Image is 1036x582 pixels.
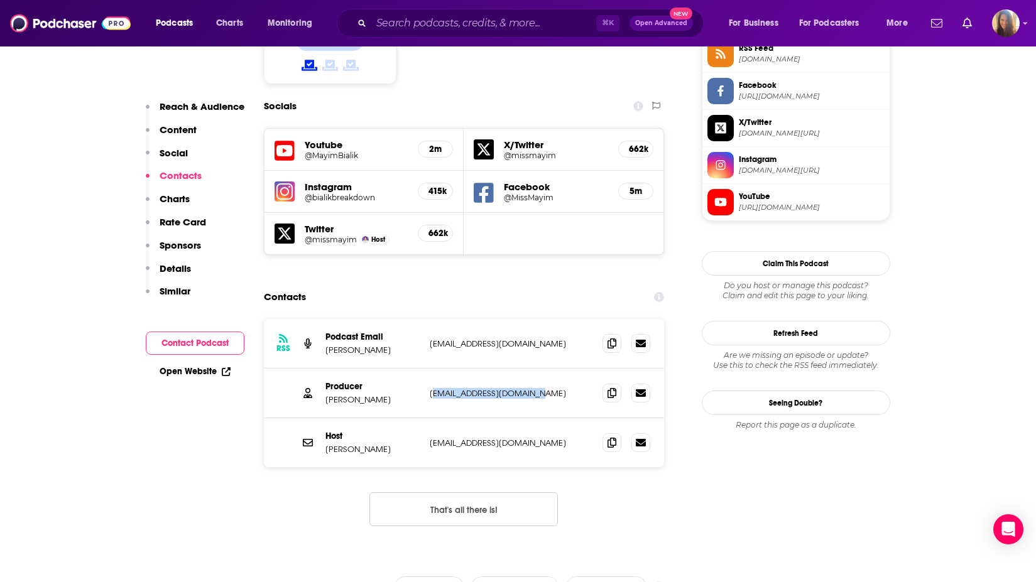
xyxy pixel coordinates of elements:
p: [EMAIL_ADDRESS][DOMAIN_NAME] [430,388,593,399]
span: https://www.youtube.com/@MayimBialik [739,203,885,212]
a: Seeing Double? [702,391,890,415]
a: @MissMayim [504,193,608,202]
span: Instagram [739,154,885,165]
button: Charts [146,193,190,216]
p: Similar [160,285,190,297]
a: Open Website [160,366,231,377]
p: Content [160,124,197,136]
span: ⌘ K [596,15,619,31]
h5: X/Twitter [504,139,608,151]
a: @missmayim [305,235,357,244]
button: Social [146,147,188,170]
button: open menu [878,13,924,33]
a: YouTube[URL][DOMAIN_NAME] [707,189,885,215]
button: Nothing here. [369,492,558,526]
h5: 662k [428,228,442,239]
button: Sponsors [146,239,201,262]
h5: 415k [428,186,442,197]
span: Charts [216,14,243,32]
button: Contact Podcast [146,331,244,355]
button: Contacts [146,170,202,193]
img: User Profile [992,9,1020,37]
input: Search podcasts, credits, & more... [371,13,596,33]
span: More [886,14,908,32]
p: Details [160,262,191,274]
h5: 2m [428,144,442,154]
h5: Instagram [305,181,408,193]
span: Open Advanced [635,20,687,26]
button: open menu [791,13,878,33]
span: Do you host or manage this podcast? [702,281,890,291]
h5: Facebook [504,181,608,193]
p: [PERSON_NAME] [325,345,420,355]
button: Similar [146,285,190,308]
p: Social [160,147,188,159]
p: [EMAIL_ADDRESS][DOMAIN_NAME] [430,338,593,349]
button: Show profile menu [992,9,1020,37]
a: @MayimBialik [305,151,408,160]
h3: RSS [276,343,290,353]
h5: 5m [629,186,643,197]
img: iconImage [275,181,295,202]
p: Producer [325,381,420,392]
p: [EMAIL_ADDRESS][DOMAIN_NAME] [430,438,593,448]
p: Reach & Audience [160,100,244,112]
p: Charts [160,193,190,205]
span: feeds.megaphone.fm [739,55,885,64]
button: Reach & Audience [146,100,244,124]
span: twitter.com/missmayim [739,129,885,138]
span: Monitoring [268,14,312,32]
div: Open Intercom Messenger [993,514,1023,544]
a: X/Twitter[DOMAIN_NAME][URL] [707,115,885,141]
div: Report this page as a duplicate. [702,420,890,430]
a: @missmayim [504,151,608,160]
button: Claim This Podcast [702,251,890,276]
span: X/Twitter [739,117,885,128]
h2: Socials [264,94,297,118]
button: open menu [720,13,794,33]
img: Podchaser - Follow, Share and Rate Podcasts [10,11,131,35]
div: Claim and edit this page to your liking. [702,281,890,301]
p: Podcast Email [325,331,420,342]
span: Facebook [739,80,885,91]
p: Rate Card [160,216,206,228]
span: https://www.facebook.com/MissMayim [739,92,885,101]
p: Host [325,431,420,441]
h5: Twitter [305,223,408,235]
span: Host [371,235,385,244]
button: Refresh Feed [702,321,890,345]
a: Show notifications dropdown [926,13,947,34]
a: RSS Feed[DOMAIN_NAME] [707,41,885,67]
span: For Podcasters [799,14,859,32]
div: Search podcasts, credits, & more... [349,9,716,38]
a: @bialikbreakdown [305,193,408,202]
a: Charts [208,13,251,33]
a: Show notifications dropdown [957,13,977,34]
button: Details [146,262,191,286]
button: Open AdvancedNew [630,16,693,31]
button: open menu [259,13,329,33]
p: [PERSON_NAME] [325,394,420,405]
a: Instagram[DOMAIN_NAME][URL] [707,152,885,178]
span: Podcasts [156,14,193,32]
span: RSS Feed [739,43,885,54]
p: Contacts [160,170,202,181]
span: YouTube [739,191,885,202]
img: Mayim Bialik [362,236,369,243]
button: Content [146,124,197,147]
p: [PERSON_NAME] [325,444,420,455]
h5: 662k [629,144,643,154]
button: open menu [147,13,209,33]
div: Are we missing an episode or update? Use this to check the RSS feed immediately. [702,350,890,370]
a: Facebook[URL][DOMAIN_NAME] [707,78,885,104]
span: For Business [729,14,778,32]
p: Sponsors [160,239,201,251]
button: Rate Card [146,216,206,239]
